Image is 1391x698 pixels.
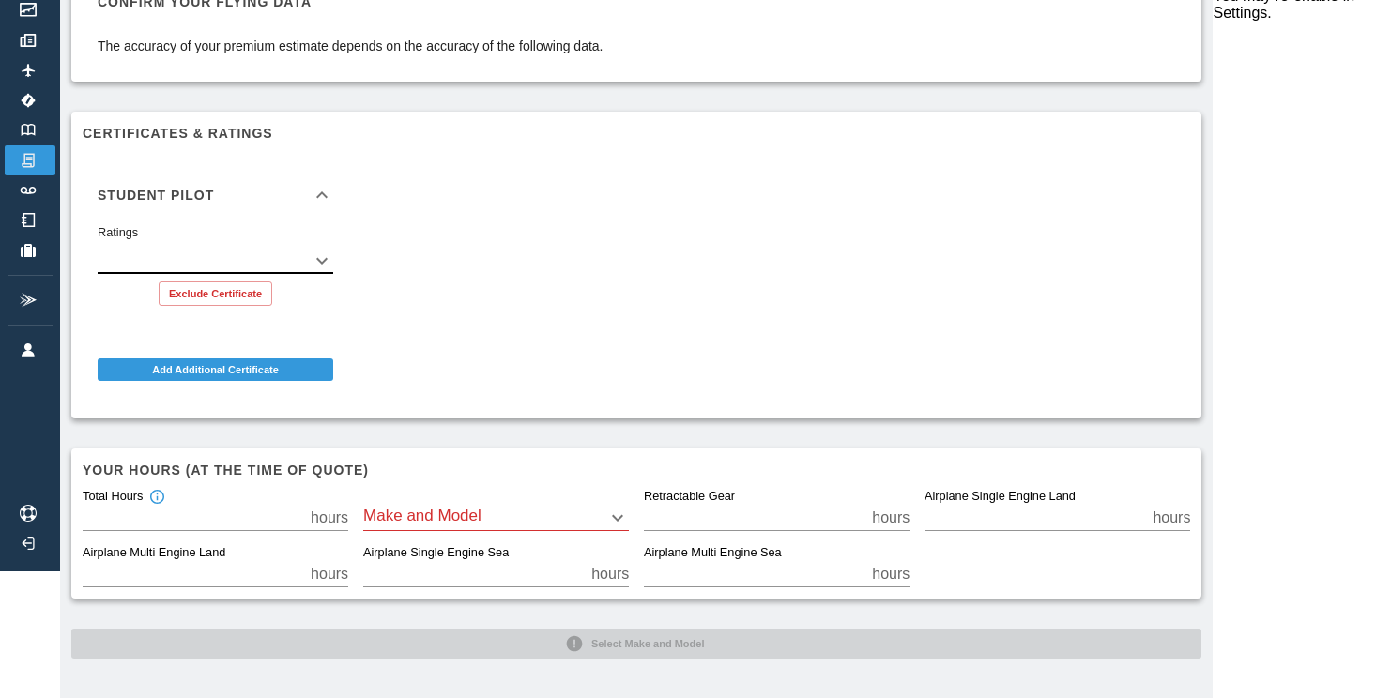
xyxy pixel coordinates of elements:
label: Retractable Gear [644,489,735,506]
div: Student Pilot [83,225,348,321]
p: The accuracy of your premium estimate depends on the accuracy of the following data. [98,37,604,55]
div: Student Pilot [83,165,348,225]
p: hours [311,507,348,529]
h6: Student Pilot [98,189,214,202]
button: Add Additional Certificate [98,358,333,381]
svg: Total hours in fixed-wing aircraft [148,489,165,506]
label: Airplane Single Engine Sea [363,545,509,562]
p: hours [311,563,348,585]
p: hours [872,507,909,529]
p: hours [591,563,629,585]
h6: Certificates & Ratings [83,123,1190,144]
label: Ratings [98,224,138,241]
p: hours [872,563,909,585]
button: Exclude Certificate [159,281,272,306]
label: Airplane Single Engine Land [925,489,1076,506]
label: Airplane Multi Engine Sea [644,545,782,562]
div: Total Hours [83,489,165,506]
label: Airplane Multi Engine Land [83,545,225,562]
p: hours [1153,507,1190,529]
h6: Your hours (at the time of quote) [83,460,1190,480]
